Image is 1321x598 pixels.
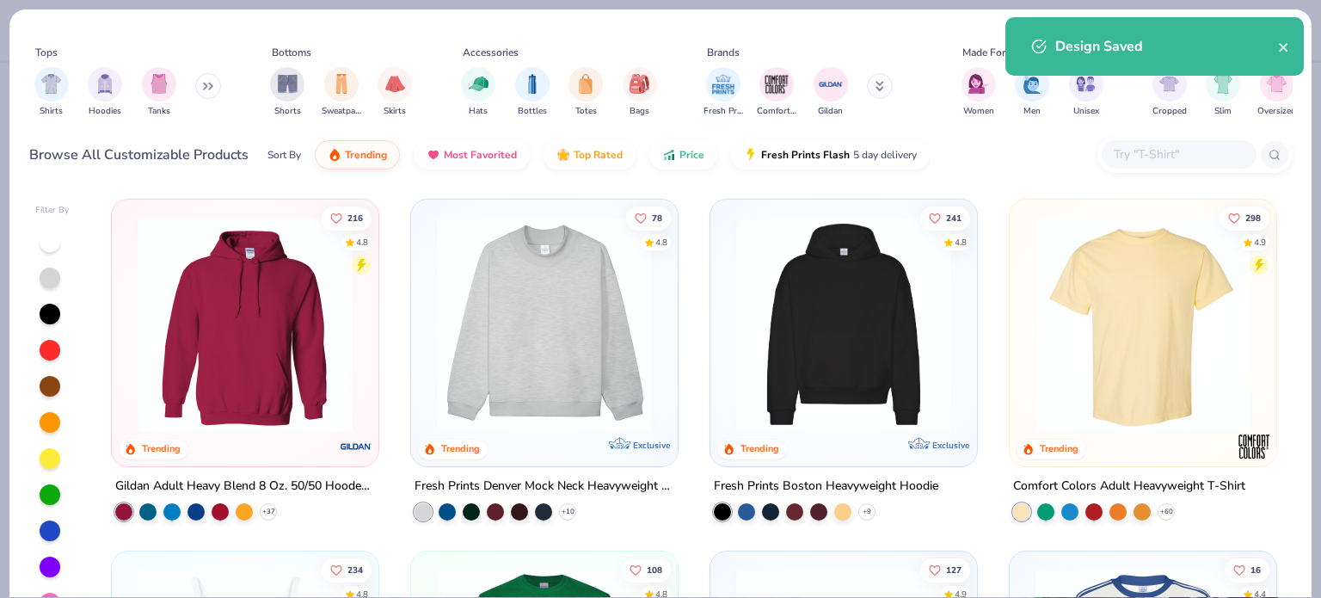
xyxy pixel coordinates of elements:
[315,140,400,170] button: Trending
[1069,67,1103,118] button: filter button
[714,476,938,497] div: Fresh Prints Boston Heavyweight Hoodie
[818,105,843,118] span: Gildan
[920,558,970,582] button: Like
[40,105,63,118] span: Shirts
[814,67,848,118] div: filter for Gildan
[322,105,361,118] span: Sweatpants
[1257,67,1296,118] button: filter button
[1257,67,1296,118] div: filter for Oversized
[1254,236,1266,249] div: 4.9
[385,74,405,94] img: Skirts Image
[267,147,301,163] div: Sort By
[274,105,301,118] span: Shorts
[568,67,603,118] div: filter for Totes
[1245,213,1261,222] span: 298
[1013,476,1245,497] div: Comfort Colors Adult Heavyweight T-Shirt
[115,476,375,497] div: Gildan Adult Heavy Blend 8 Oz. 50/50 Hooded Sweatshirt
[652,213,662,222] span: 78
[704,105,743,118] span: Fresh Prints
[623,67,657,118] button: filter button
[728,217,960,432] img: 91acfc32-fd48-4d6b-bdad-a4c1a30ac3fc
[328,148,341,162] img: trending.gif
[633,440,670,451] span: Exclusive
[960,217,1192,432] img: d4a37e75-5f2b-4aef-9a6e-23330c63bbc0
[322,67,361,118] div: filter for Sweatpants
[469,74,488,94] img: Hats Image
[1027,217,1259,432] img: 029b8af0-80e6-406f-9fdc-fdf898547912
[1152,105,1187,118] span: Cropped
[348,565,364,574] span: 234
[41,74,61,94] img: Shirts Image
[704,67,743,118] div: filter for Fresh Prints
[744,148,758,162] img: flash.gif
[34,67,69,118] button: filter button
[1015,67,1049,118] button: filter button
[95,74,114,94] img: Hoodies Image
[270,67,304,118] div: filter for Shorts
[962,67,996,118] button: filter button
[962,45,1005,60] div: Made For
[932,440,969,451] span: Exclusive
[963,105,994,118] span: Women
[463,45,519,60] div: Accessories
[1159,507,1172,517] span: + 60
[142,67,176,118] button: filter button
[348,213,364,222] span: 216
[345,148,387,162] span: Trending
[35,204,70,217] div: Filter By
[853,145,917,165] span: 5 day delivery
[270,67,304,118] button: filter button
[1214,105,1232,118] span: Slim
[142,67,176,118] div: filter for Tanks
[428,217,660,432] img: f5d85501-0dbb-4ee4-b115-c08fa3845d83
[968,74,988,94] img: Women Image
[818,71,844,97] img: Gildan Image
[339,429,373,464] img: Gildan logo
[1206,67,1240,118] div: filter for Slim
[518,105,547,118] span: Bottles
[955,236,967,249] div: 4.8
[29,145,249,165] div: Browse All Customizable Products
[630,105,649,118] span: Bags
[544,140,636,170] button: Top Rated
[704,67,743,118] button: filter button
[148,105,170,118] span: Tanks
[647,565,662,574] span: 108
[1055,36,1278,57] div: Design Saved
[378,67,412,118] button: filter button
[556,148,570,162] img: TopRated.gif
[1023,105,1041,118] span: Men
[427,148,440,162] img: most_fav.gif
[621,558,671,582] button: Like
[1152,67,1187,118] div: filter for Cropped
[562,507,574,517] span: + 10
[1278,36,1290,57] button: close
[1236,429,1270,464] img: Comfort Colors logo
[568,67,603,118] button: filter button
[150,74,169,94] img: Tanks Image
[35,45,58,60] div: Tops
[1220,206,1269,230] button: Like
[444,148,517,162] span: Most Favorited
[576,74,595,94] img: Totes Image
[469,105,488,118] span: Hats
[88,67,122,118] div: filter for Hoodies
[34,67,69,118] div: filter for Shirts
[1257,105,1296,118] span: Oversized
[414,140,530,170] button: Most Favorited
[757,67,796,118] div: filter for Comfort Colors
[461,67,495,118] button: filter button
[88,67,122,118] button: filter button
[461,67,495,118] div: filter for Hats
[322,67,361,118] button: filter button
[415,476,674,497] div: Fresh Prints Denver Mock Neck Heavyweight Sweatshirt
[323,206,372,230] button: Like
[1112,145,1244,164] input: Try "T-Shirt"
[515,67,550,118] div: filter for Bottles
[1250,565,1261,574] span: 16
[129,217,361,432] img: 01756b78-01f6-4cc6-8d8a-3c30c1a0c8ac
[1069,67,1103,118] div: filter for Unisex
[332,74,351,94] img: Sweatpants Image
[626,206,671,230] button: Like
[920,206,970,230] button: Like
